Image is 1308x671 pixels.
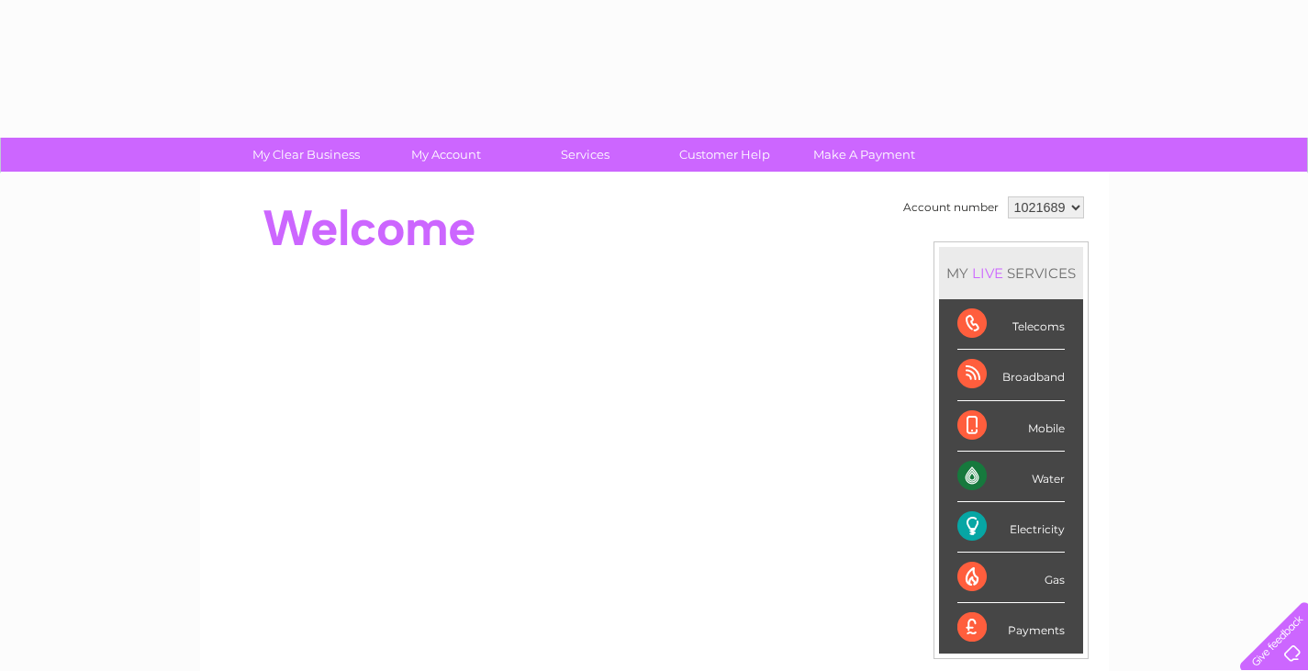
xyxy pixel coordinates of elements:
[957,299,1065,350] div: Telecoms
[957,553,1065,603] div: Gas
[230,138,382,172] a: My Clear Business
[957,502,1065,553] div: Electricity
[957,603,1065,653] div: Payments
[968,264,1007,282] div: LIVE
[370,138,521,172] a: My Account
[899,192,1003,223] td: Account number
[649,138,800,172] a: Customer Help
[788,138,940,172] a: Make A Payment
[957,350,1065,400] div: Broadband
[509,138,661,172] a: Services
[957,401,1065,452] div: Mobile
[939,247,1083,299] div: MY SERVICES
[957,452,1065,502] div: Water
